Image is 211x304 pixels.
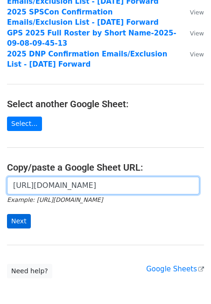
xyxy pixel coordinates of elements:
[181,50,204,58] a: View
[7,8,159,27] a: 2025 SPSCon Confirmation Emails/Exclusion List - [DATE] Forward
[7,214,31,228] input: Next
[7,162,204,173] h4: Copy/paste a Google Sheet URL:
[146,265,204,273] a: Google Sheets
[7,29,176,48] a: GPS 2025 Full Roster by Short Name-2025-09-08-09-45-13
[190,51,204,58] small: View
[164,259,211,304] iframe: Chat Widget
[7,50,167,69] a: 2025 DNP Confirmation Emails/Exclusion List - [DATE] Forward
[7,264,52,278] a: Need help?
[190,9,204,16] small: View
[7,177,199,194] input: Paste your Google Sheet URL here
[181,29,204,37] a: View
[7,98,204,110] h4: Select another Google Sheet:
[181,8,204,16] a: View
[7,117,42,131] a: Select...
[7,196,103,203] small: Example: [URL][DOMAIN_NAME]
[190,30,204,37] small: View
